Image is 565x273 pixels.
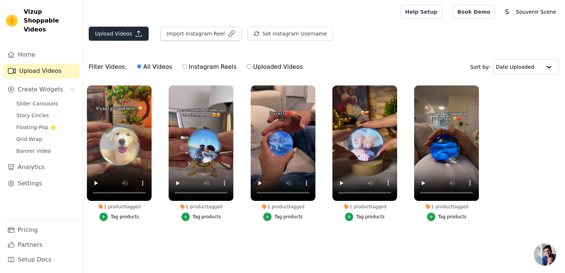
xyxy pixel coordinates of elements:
[3,223,79,237] a: Pricing
[453,5,495,19] a: Book Demo
[438,214,467,220] div: Tag products
[18,85,63,94] span: Create Widgets
[182,62,237,72] label: Instagram Reels
[3,252,79,267] a: Setup Docs
[16,147,51,155] span: Banner Video
[169,204,233,210] div: 1 product tagged
[16,124,56,131] span: Floating-Pop ⭐
[182,213,221,221] button: Tag products
[3,82,79,97] button: Create Widgets
[182,64,187,69] input: Instagram Reels
[414,204,479,210] div: 1 product tagged
[3,237,79,252] a: Partners
[247,27,333,41] button: Set Instagram Username
[16,135,42,143] span: Grid Wrap
[12,134,79,144] a: Grid Wrap
[137,64,142,69] input: All Videos
[513,5,559,18] p: Souvenir Scene
[505,8,509,16] text: S
[6,15,18,27] img: Vizup
[274,214,303,220] div: Tag products
[534,243,556,266] div: Açık sohbet
[89,58,307,75] div: Filter Videos:
[136,62,172,72] label: All Videos
[3,47,79,62] a: Home
[251,204,315,210] div: 1 product tagged
[247,64,252,69] input: Uploaded Videos
[24,7,77,34] span: Vizup Shoppable Videos
[3,176,79,191] a: Settings
[356,214,385,220] div: Tag products
[263,213,303,221] button: Tag products
[501,5,559,18] button: S Souvenir Scene
[16,112,49,119] span: Story Circles
[99,213,139,221] button: Tag products
[12,98,79,109] a: Slider Carousels
[345,213,385,221] button: Tag products
[470,59,559,75] div: Sort by:
[12,110,79,121] a: Story Circles
[427,213,467,221] button: Tag products
[87,204,152,210] div: 1 product tagged
[193,214,221,220] div: Tag products
[89,27,149,41] button: Upload Videos
[12,146,79,156] a: Banner Video
[12,122,79,132] a: Floating-Pop ⭐
[3,64,79,78] a: Upload Videos
[247,62,303,72] label: Uploaded Videos
[332,204,397,210] div: 1 product tagged
[3,160,79,175] a: Analytics
[111,214,139,220] div: Tag products
[400,5,442,19] a: Help Setup
[160,27,241,41] button: Import Instagram Reel
[16,100,58,107] span: Slider Carousels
